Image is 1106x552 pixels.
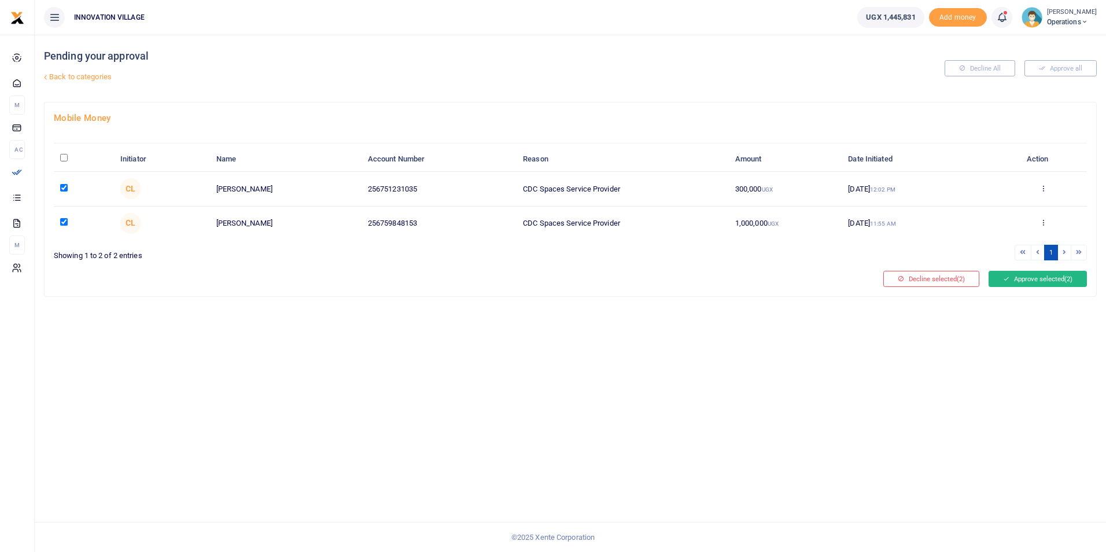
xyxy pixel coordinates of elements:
td: [PERSON_NAME] [209,172,361,206]
td: 256751231035 [362,172,517,206]
a: logo-small logo-large logo-large [10,13,24,21]
li: M [9,235,25,255]
td: [PERSON_NAME] [209,207,361,240]
td: 256759848153 [362,207,517,240]
th: Date Initiated: activate to sort column ascending [842,147,999,172]
th: Name: activate to sort column ascending [209,147,361,172]
td: CDC Spaces Service Provider [517,207,729,240]
li: Ac [9,140,25,159]
span: Chrisestom Lusambya [120,178,141,199]
a: Back to categories [41,67,743,87]
h4: Mobile Money [54,112,1087,124]
th: Account Number: activate to sort column ascending [362,147,517,172]
td: 300,000 [729,172,842,206]
small: UGX [762,186,773,193]
button: Approve selected(2) [989,271,1087,287]
button: Decline selected(2) [883,271,979,287]
td: 1,000,000 [729,207,842,240]
td: [DATE] [842,172,999,206]
small: 12:02 PM [870,186,895,193]
small: 11:55 AM [870,220,896,227]
li: Wallet ballance [853,7,928,28]
h4: Pending your approval [44,50,743,62]
th: Initiator: activate to sort column ascending [114,147,210,172]
span: (2) [957,275,965,283]
th: : activate to sort column descending [54,147,114,172]
div: Showing 1 to 2 of 2 entries [54,244,566,262]
a: 1 [1044,245,1058,260]
td: [DATE] [842,207,999,240]
th: Amount: activate to sort column ascending [729,147,842,172]
a: UGX 1,445,831 [857,7,924,28]
th: Reason: activate to sort column ascending [517,147,729,172]
a: Add money [929,12,987,21]
span: Chrisestom Lusambya [120,213,141,234]
span: (2) [1064,275,1072,283]
li: M [9,95,25,115]
span: INNOVATION VILLAGE [69,12,149,23]
li: Toup your wallet [929,8,987,27]
td: CDC Spaces Service Provider [517,172,729,206]
span: Operations [1047,17,1097,27]
small: UGX [768,220,779,227]
th: Action: activate to sort column ascending [999,147,1087,172]
span: UGX 1,445,831 [866,12,915,23]
span: Add money [929,8,987,27]
img: logo-small [10,11,24,25]
small: [PERSON_NAME] [1047,8,1097,17]
img: profile-user [1022,7,1042,28]
a: profile-user [PERSON_NAME] Operations [1022,7,1097,28]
